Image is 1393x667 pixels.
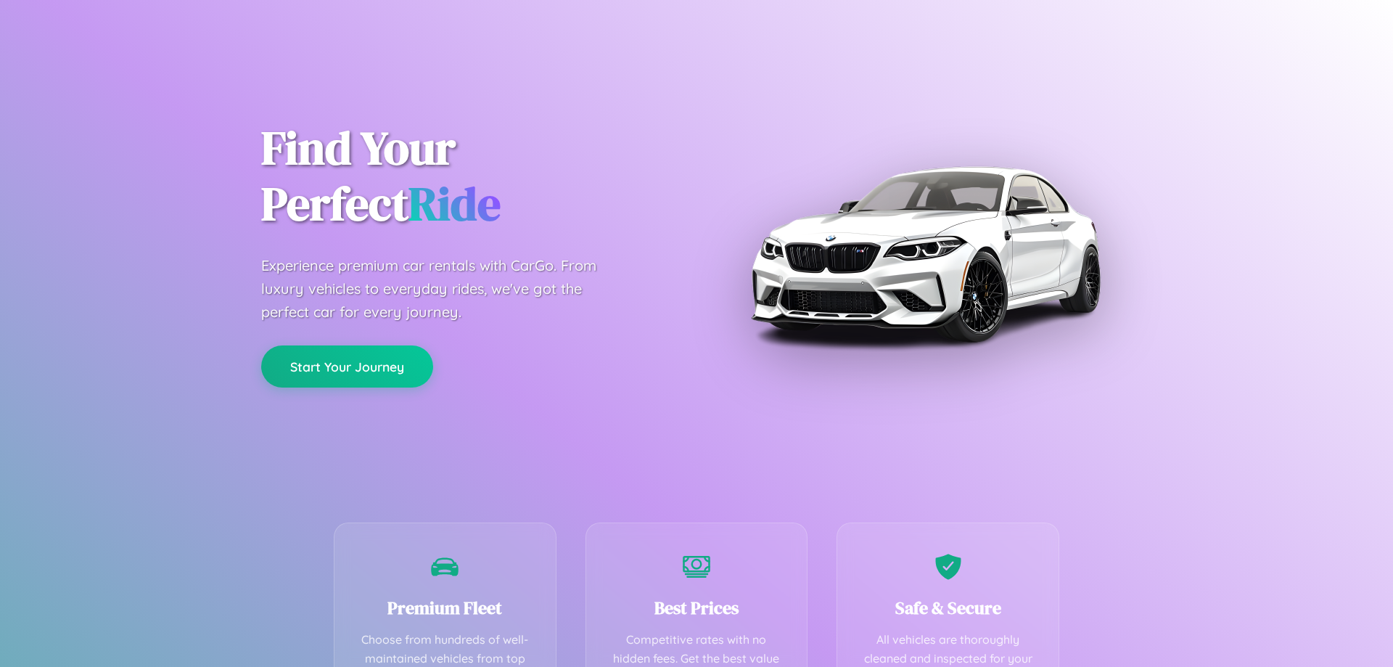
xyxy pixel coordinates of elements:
[859,596,1037,620] h3: Safe & Secure
[261,345,433,388] button: Start Your Journey
[608,596,786,620] h3: Best Prices
[356,596,534,620] h3: Premium Fleet
[261,254,624,324] p: Experience premium car rentals with CarGo. From luxury vehicles to everyday rides, we've got the ...
[261,120,675,232] h1: Find Your Perfect
[408,172,501,235] span: Ride
[744,73,1106,435] img: Premium BMW car rental vehicle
